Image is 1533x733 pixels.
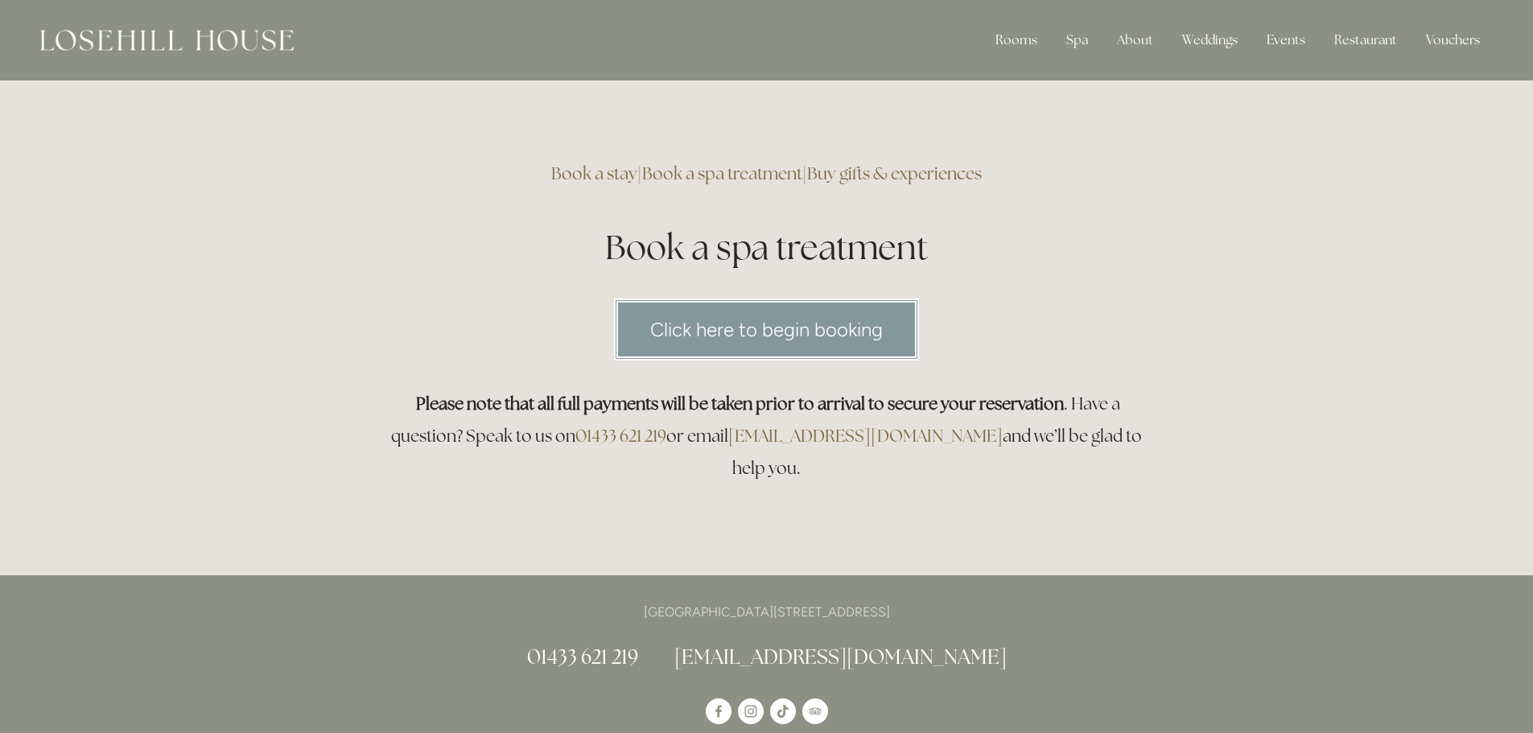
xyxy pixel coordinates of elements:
a: Buy gifts & experiences [807,163,982,184]
div: Events [1254,24,1318,56]
a: Book a stay [551,163,637,184]
a: Book a spa treatment [642,163,802,184]
strong: Please note that all full payments will be taken prior to arrival to secure your reservation [416,393,1064,414]
a: Instagram [738,698,764,724]
a: TikTok [770,698,796,724]
a: 01433 621 219 [575,425,666,447]
a: Losehill House Hotel & Spa [706,698,731,724]
a: Vouchers [1413,24,1493,56]
div: Restaurant [1321,24,1410,56]
a: Click here to begin booking [614,299,919,360]
a: 01433 621 219 [527,644,638,669]
div: About [1104,24,1166,56]
div: Rooms [983,24,1050,56]
h3: . Have a question? Speak to us on or email and we’ll be glad to help you. [382,388,1152,484]
div: Spa [1053,24,1101,56]
div: Weddings [1169,24,1251,56]
img: Losehill House [40,30,294,51]
p: [GEOGRAPHIC_DATA][STREET_ADDRESS] [382,601,1152,623]
h3: | | [382,158,1152,190]
a: [EMAIL_ADDRESS][DOMAIN_NAME] [674,644,1007,669]
a: TripAdvisor [802,698,828,724]
a: [EMAIL_ADDRESS][DOMAIN_NAME] [728,425,1003,447]
h1: Book a spa treatment [382,224,1152,271]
